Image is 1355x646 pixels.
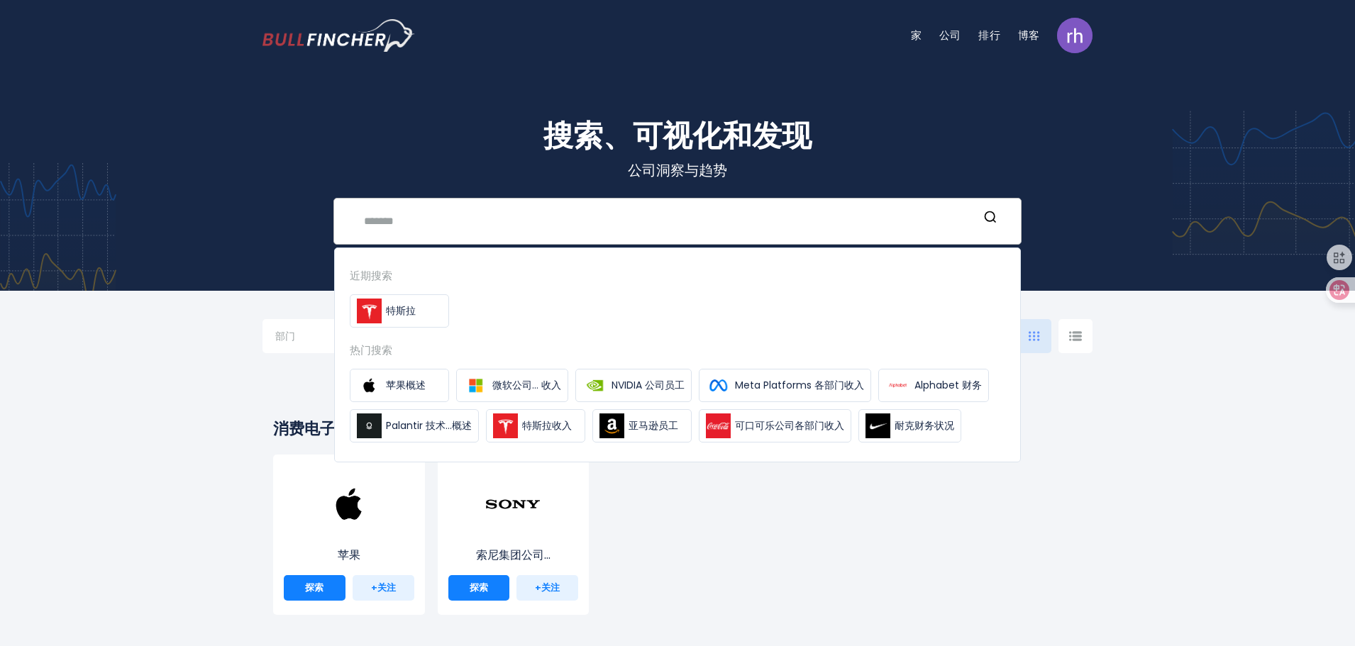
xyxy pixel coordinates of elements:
[353,575,414,601] a: +关注
[357,299,382,323] img: 特斯拉
[1018,28,1041,43] a: 博客
[628,160,727,180] font: 公司洞察与趋势
[275,329,295,343] font: 部门
[448,575,510,601] a: 探索
[386,378,426,392] font: 苹果概述
[486,409,585,442] a: 特斯拉收入
[284,547,414,564] p: 苹果
[262,19,415,52] img: 红腹灰雀徽标
[284,575,345,601] a: 探索
[592,409,692,442] a: 亚马逊员工
[522,418,572,433] font: 特斯拉收入
[612,378,685,392] font: NVIDIA 公司员工
[1069,331,1082,341] img: icon-comp-list-view.svg
[911,28,922,43] a: 家
[735,418,844,433] font: 可口可乐公司各部门收入
[492,378,561,392] font: 微软公司... 收入
[273,418,367,440] font: 消费电子产品
[575,369,692,402] a: NVIDIA 公司员工
[476,547,551,563] font: 索尼集团公司...
[699,409,851,442] a: 可口可乐公司各部门收入
[350,409,479,442] a: Palantir 技术...概述
[895,418,954,433] font: 耐克财务状况
[456,369,568,402] a: 微软公司... 收入
[448,547,579,564] p: 索尼集团公司
[321,476,377,533] img: AAPL.png
[735,378,864,392] font: Meta Platforms 各部门收入
[470,581,488,594] font: 探索
[978,28,1001,43] a: 排行
[485,476,541,533] img: SONY.png
[338,547,360,563] font: 苹果
[350,294,449,328] a: 特斯拉
[275,325,366,350] input: 选择
[543,115,812,157] font: 搜索、可视化和发现
[350,343,392,357] font: 热门搜索
[305,581,323,594] font: 探索
[386,418,472,433] font: Palantir 技术...概述
[1029,331,1040,341] img: icon-comp-grid.svg
[284,502,414,564] a: 苹果
[262,19,415,52] a: 前往主页
[858,409,961,442] a: 耐克财务状况
[516,575,578,601] a: +关注
[371,581,396,594] font: +关注
[350,268,392,283] font: 近期搜索
[939,28,962,43] a: 公司
[981,210,1000,228] button: 搜索
[629,418,678,433] font: 亚马逊员工
[386,303,416,318] font: 特斯拉
[878,369,989,402] a: Alphabet 财务
[914,378,982,392] font: Alphabet 财务
[535,581,560,594] font: +关注
[350,369,449,402] a: 苹果概述
[699,369,871,402] a: Meta Platforms 各部门收入
[448,502,579,564] a: 索尼集团公司...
